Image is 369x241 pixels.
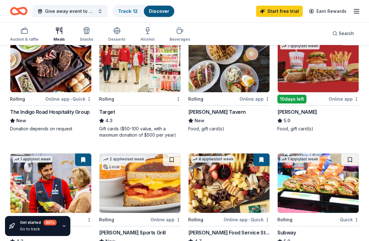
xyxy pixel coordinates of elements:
div: Auction & raffle [10,37,38,42]
span: New [195,117,205,124]
button: Auction & raffle [10,24,38,45]
div: Online app [150,216,181,223]
div: [PERSON_NAME] [277,108,317,116]
span: • [249,217,250,222]
a: Image for Portillo'sTop rated1 applylast week10days leftOnline app[PERSON_NAME]5.0Food, gift card(s) [277,33,359,132]
div: Online app [329,95,359,103]
div: Rolling [277,216,292,223]
div: Rolling [188,95,203,103]
div: Beverages [169,37,190,42]
div: Desserts [108,37,125,42]
div: Donation depends on request [10,126,92,132]
div: 2 applies last week [102,156,146,163]
div: Gift cards ($50-100 value, with a maximum donation of $500 per year) [99,126,181,138]
div: 60 % [43,220,57,225]
div: The Indigo Road Hospitality Group [10,108,90,116]
div: Meals [53,37,65,42]
div: [PERSON_NAME] Food Service Store [188,229,270,236]
a: Track· 12 [118,8,138,14]
div: 10 days left [277,95,306,103]
div: Subway [277,229,296,236]
img: Image for Walmart [10,153,91,213]
img: Image for Gordon Food Service Store [189,153,270,213]
div: Alcohol [140,37,154,42]
button: Search [327,27,359,40]
div: Rolling [188,216,203,223]
div: [PERSON_NAME] Sports Grill [99,229,166,236]
img: Image for Target [99,33,180,92]
span: Search [339,30,354,37]
div: Food, gift card(s) [277,126,359,132]
a: Image for Target5 applieslast weekRollingTarget4.3Gift cards ($50-100 value, with a maximum donat... [99,33,181,138]
button: Alcohol [140,24,154,45]
div: Quick [340,216,359,223]
div: 4 applies last week [191,156,235,163]
div: 1 apply last week [13,156,52,163]
div: Online app Quick [224,216,270,223]
button: Beverages [169,24,190,45]
div: Online app [240,95,270,103]
img: Image for Portillo's [278,33,359,92]
span: 4.3 [105,117,113,124]
a: Earn Rewards [305,6,350,17]
div: 1 apply last week [280,43,320,49]
a: Image for The Indigo Road Hospitality Group1 applylast weekRollingOnline app•QuickThe Indigo Road... [10,33,92,132]
img: Image for Duffy's Sports Grill [99,153,180,213]
button: Give away event to homeless population [33,5,108,18]
img: Image for The Indigo Road Hospitality Group [10,33,91,92]
div: 1 apply last week [280,156,320,163]
div: Local [102,164,121,170]
button: Snacks [80,24,93,45]
img: Image for Poe's Tavern [189,33,270,92]
button: Desserts [108,24,125,45]
div: [PERSON_NAME] Tavern [188,108,246,116]
span: • [70,97,72,102]
img: Image for Subway [278,153,359,213]
div: Target [99,108,115,116]
div: Go to track [20,227,57,232]
div: Food, gift card(s) [188,126,270,132]
button: Track· 12Discover [113,5,175,18]
span: Give away event to homeless population [45,8,95,15]
div: Rolling [10,95,25,103]
button: Meals [53,24,65,45]
div: Rolling [99,95,114,103]
span: New [16,117,26,124]
a: Image for Poe's TavernLocalRollingOnline app[PERSON_NAME] TavernNewFood, gift card(s) [188,33,270,132]
a: Discover [149,8,169,14]
a: Start free trial [256,6,303,17]
div: Online app Quick [45,95,92,103]
div: Get started [20,220,57,225]
a: Home [10,4,28,18]
div: Snacks [80,37,93,42]
span: 5.0 [284,117,290,124]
